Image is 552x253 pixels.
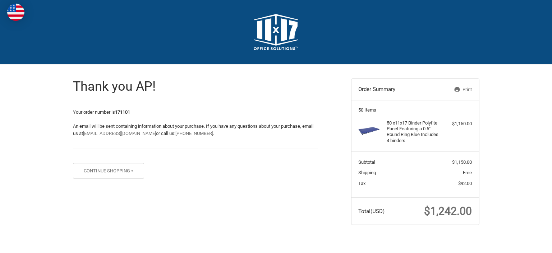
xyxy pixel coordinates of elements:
span: Total (USD) [358,208,385,214]
span: Tax [358,181,365,186]
button: Continue Shopping » [73,163,144,179]
span: An email will be sent containing information about your purchase. If you have any questions about... [73,123,313,136]
span: Shipping [358,170,376,175]
a: [PHONE_NUMBER] [175,131,213,136]
h1: Thank you AP! [73,78,318,95]
h3: 50 Items [358,107,472,113]
span: $92.00 [458,181,472,186]
img: duty and tax information for United States [7,4,24,21]
div: $1,150.00 [443,120,472,127]
span: Subtotal [358,159,375,165]
span: Free [463,170,472,175]
strong: 171101 [115,109,130,115]
span: $1,150.00 [452,159,472,165]
img: 11x17.com [254,14,298,50]
a: Print [435,86,472,93]
h3: Order Summary [358,86,435,93]
span: Your order number is [73,109,130,115]
a: [EMAIL_ADDRESS][DOMAIN_NAME] [83,131,156,136]
h4: 50 x 11x17 Binder Polyfite Panel Featuring a 0.5" Round Ring Blue Includes 4 binders [387,120,442,144]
